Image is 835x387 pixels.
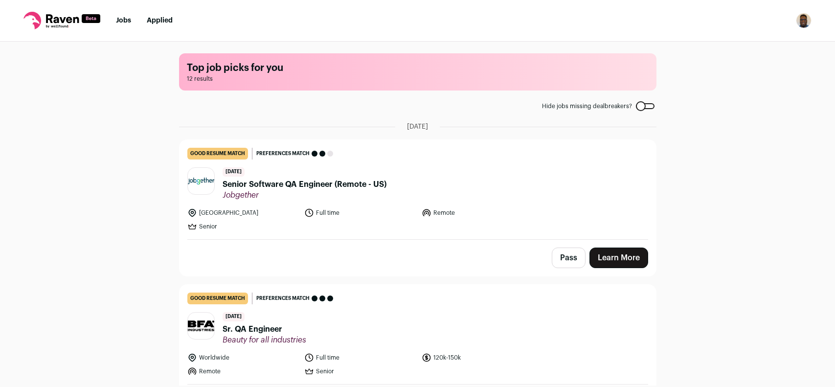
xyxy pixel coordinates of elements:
[256,149,310,159] span: Preferences match
[422,353,533,363] li: 120k-150k
[187,353,299,363] li: Worldwide
[552,248,586,268] button: Pass
[223,323,306,335] span: Sr. QA Engineer
[187,148,248,159] div: good resume match
[188,319,214,333] img: fb9aa67e93ce4c0ae98451df65be8e6802dcd8876389216db93f1e7576825477.jpg
[187,208,299,218] li: [GEOGRAPHIC_DATA]
[223,179,386,190] span: Senior Software QA Engineer (Remote - US)
[304,353,416,363] li: Full time
[188,178,214,184] img: 2f0507b7b970e2aa8dbb0a678288a59332fe383c5938d70ab71b04b158010895.jpg
[796,13,812,28] img: 9085589-medium_jpg
[187,222,299,231] li: Senior
[407,122,428,132] span: [DATE]
[223,190,386,200] span: Jobgether
[304,366,416,376] li: Senior
[187,75,649,83] span: 12 results
[422,208,533,218] li: Remote
[223,167,245,177] span: [DATE]
[147,17,173,24] a: Applied
[180,140,656,239] a: good resume match Preferences match [DATE] Senior Software QA Engineer (Remote - US) Jobgether [G...
[304,208,416,218] li: Full time
[187,366,299,376] li: Remote
[256,294,310,303] span: Preferences match
[223,335,306,345] span: Beauty for all industries
[796,13,812,28] button: Open dropdown
[187,293,248,304] div: good resume match
[116,17,131,24] a: Jobs
[180,285,656,384] a: good resume match Preferences match [DATE] Sr. QA Engineer Beauty for all industries Worldwide Fu...
[542,102,632,110] span: Hide jobs missing dealbreakers?
[187,61,649,75] h1: Top job picks for you
[589,248,648,268] a: Learn More
[223,312,245,321] span: [DATE]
